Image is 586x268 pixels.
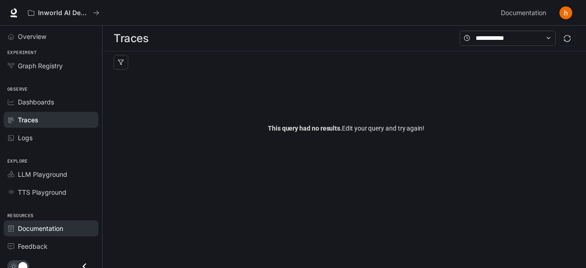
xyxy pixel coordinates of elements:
span: This query had no results. [268,125,342,132]
span: Feedback [18,241,48,251]
a: Dashboards [4,94,98,110]
span: Traces [18,115,38,125]
p: Inworld AI Demos [38,9,89,17]
a: Documentation [4,220,98,236]
a: LLM Playground [4,166,98,182]
a: Logs [4,130,98,146]
span: Graph Registry [18,61,63,71]
button: All workspaces [24,4,103,22]
span: Documentation [501,7,546,19]
span: Documentation [18,224,63,233]
h1: Traces [114,29,148,48]
span: sync [564,35,571,42]
a: TTS Playground [4,184,98,200]
a: Documentation [497,4,553,22]
span: TTS Playground [18,187,66,197]
a: Feedback [4,238,98,254]
span: Overview [18,32,46,41]
button: User avatar [557,4,575,22]
span: Dashboards [18,97,54,107]
a: Graph Registry [4,58,98,74]
a: Overview [4,28,98,44]
span: Edit your query and try again! [268,123,424,133]
span: LLM Playground [18,170,67,179]
span: Logs [18,133,33,142]
img: User avatar [559,6,572,19]
a: Traces [4,112,98,128]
